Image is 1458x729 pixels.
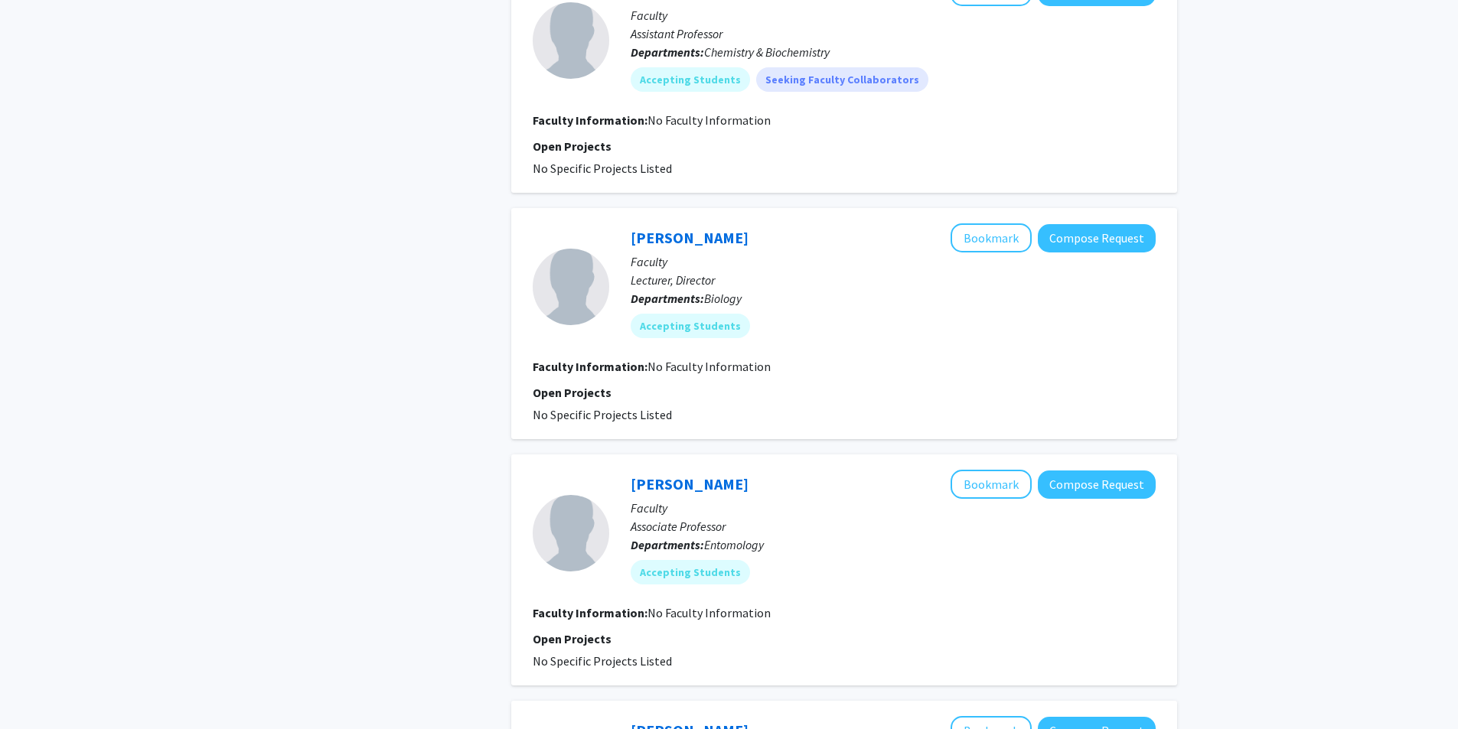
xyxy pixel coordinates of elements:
mat-chip: Accepting Students [631,314,750,338]
a: [PERSON_NAME] [631,474,749,493]
mat-chip: Seeking Faculty Collaborators [756,67,928,92]
span: No Faculty Information [647,605,771,620]
p: Lecturer, Director [631,271,1156,289]
button: Add Kelly Hamby to Bookmarks [951,470,1032,499]
mat-chip: Accepting Students [631,67,750,92]
p: Associate Professor [631,517,1156,535]
p: Faculty [631,499,1156,517]
span: No Faculty Information [647,359,771,374]
button: Add Nicholas Fletcher to Bookmarks [951,223,1032,252]
b: Faculty Information: [533,112,647,128]
span: Biology [704,291,742,306]
p: Open Projects [533,383,1156,402]
b: Departments: [631,44,704,60]
b: Departments: [631,537,704,552]
button: Compose Request to Kelly Hamby [1038,470,1156,499]
mat-chip: Accepting Students [631,560,750,584]
button: Compose Request to Nicholas Fletcher [1038,224,1156,252]
p: Faculty [631,252,1156,271]
a: [PERSON_NAME] [631,228,749,247]
p: Assistant Professor [631,24,1156,43]
span: No Specific Projects Listed [533,653,672,669]
p: Faculty [631,6,1156,24]
span: Entomology [704,537,764,552]
b: Faculty Information: [533,605,647,620]
p: Open Projects [533,137,1156,155]
span: No Specific Projects Listed [533,161,672,176]
b: Departments: [631,291,704,306]
span: Chemistry & Biochemistry [704,44,830,60]
b: Faculty Information: [533,359,647,374]
iframe: Chat [11,660,65,718]
span: No Specific Projects Listed [533,407,672,422]
p: Open Projects [533,630,1156,648]
span: No Faculty Information [647,112,771,128]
